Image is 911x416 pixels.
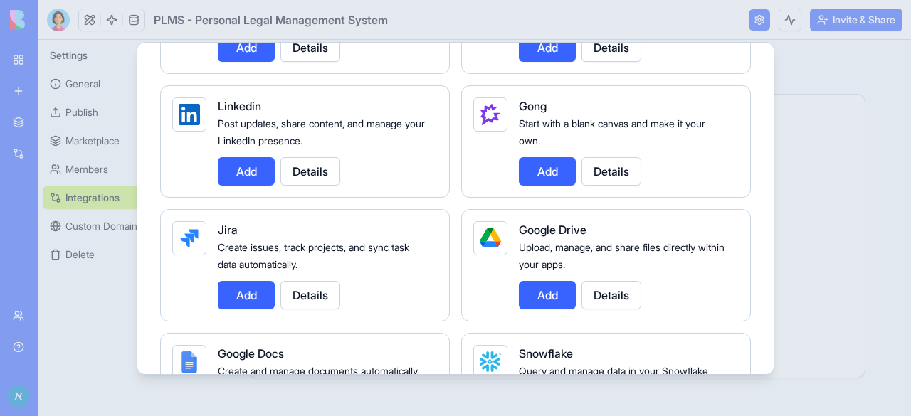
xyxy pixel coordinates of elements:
[519,346,573,361] span: Snowflake
[519,365,708,394] span: Query and manage data in your Snowflake warehouse.
[218,365,419,377] span: Create and manage documents automatically.
[519,223,586,237] span: Google Drive
[519,99,547,113] span: Gong
[519,281,576,309] button: Add
[519,241,725,270] span: Upload, manage, and share files directly within your apps.
[218,281,275,309] button: Add
[218,223,238,237] span: Jira
[519,33,576,62] button: Add
[519,157,576,186] button: Add
[581,33,641,62] button: Details
[519,117,705,146] span: Start with a blank canvas and make it your own.
[581,281,641,309] button: Details
[218,117,425,146] span: Post updates, share content, and manage your LinkedIn presence.
[218,33,275,62] button: Add
[280,281,340,309] button: Details
[218,99,261,113] span: Linkedin
[218,346,284,361] span: Google Docs
[581,157,641,186] button: Details
[280,33,340,62] button: Details
[218,241,409,270] span: Create issues, track projects, and sync task data automatically.
[218,157,275,186] button: Add
[280,157,340,186] button: Details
